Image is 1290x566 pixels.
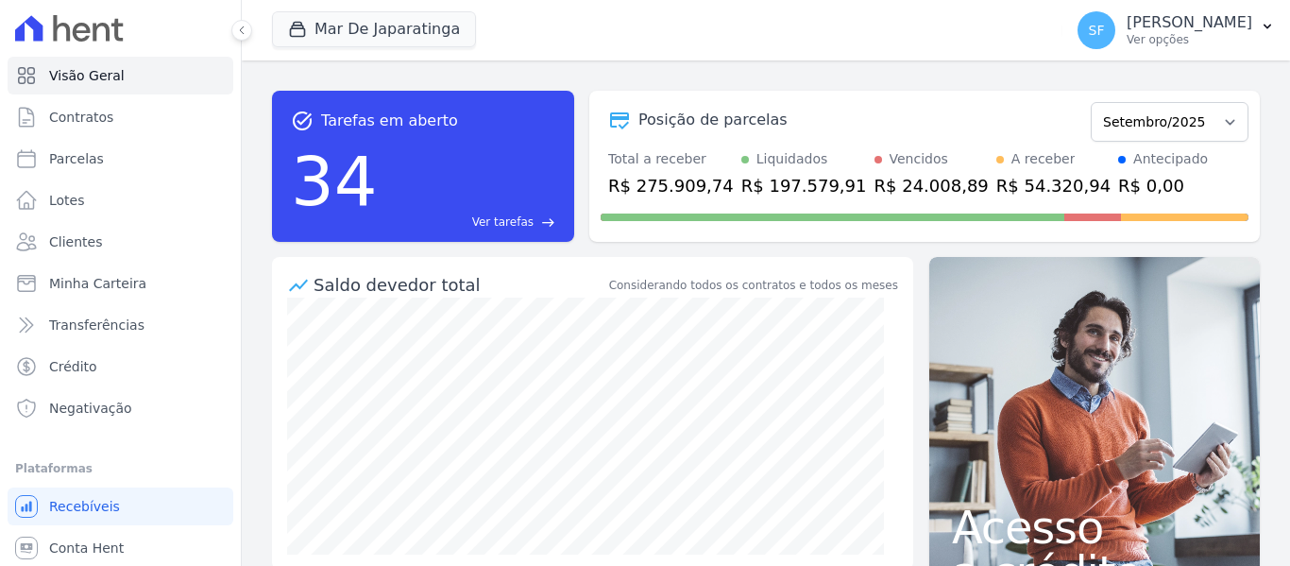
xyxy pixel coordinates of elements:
[1133,149,1208,169] div: Antecipado
[49,316,144,334] span: Transferências
[8,265,233,302] a: Minha Carteira
[1118,173,1208,198] div: R$ 0,00
[8,306,233,344] a: Transferências
[321,110,458,132] span: Tarefas em aberto
[638,109,788,131] div: Posição de parcelas
[890,149,948,169] div: Vencidos
[952,505,1237,550] span: Acesso
[1062,4,1290,57] button: SF [PERSON_NAME] Ver opções
[8,181,233,219] a: Lotes
[741,173,867,198] div: R$ 197.579,91
[291,110,314,132] span: task_alt
[291,132,378,231] div: 34
[874,173,989,198] div: R$ 24.008,89
[1089,24,1105,37] span: SF
[49,497,120,516] span: Recebíveis
[8,98,233,136] a: Contratos
[1127,13,1252,32] p: [PERSON_NAME]
[608,173,734,198] div: R$ 275.909,74
[1011,149,1076,169] div: A receber
[49,108,113,127] span: Contratos
[1127,32,1252,47] p: Ver opções
[8,488,233,525] a: Recebíveis
[385,214,555,231] a: Ver tarefas east
[608,149,734,169] div: Total a receber
[314,272,605,298] div: Saldo devedor total
[49,274,146,293] span: Minha Carteira
[49,149,104,168] span: Parcelas
[8,140,233,178] a: Parcelas
[49,539,124,557] span: Conta Hent
[8,223,233,261] a: Clientes
[541,215,555,230] span: east
[8,389,233,427] a: Negativação
[49,191,85,210] span: Lotes
[49,399,132,418] span: Negativação
[996,173,1111,198] div: R$ 54.320,94
[8,57,233,94] a: Visão Geral
[272,11,476,47] button: Mar De Japaratinga
[472,214,534,231] span: Ver tarefas
[49,357,97,376] span: Crédito
[49,66,125,85] span: Visão Geral
[756,149,828,169] div: Liquidados
[609,277,898,294] div: Considerando todos os contratos e todos os meses
[8,348,233,386] a: Crédito
[49,232,102,251] span: Clientes
[15,457,226,480] div: Plataformas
